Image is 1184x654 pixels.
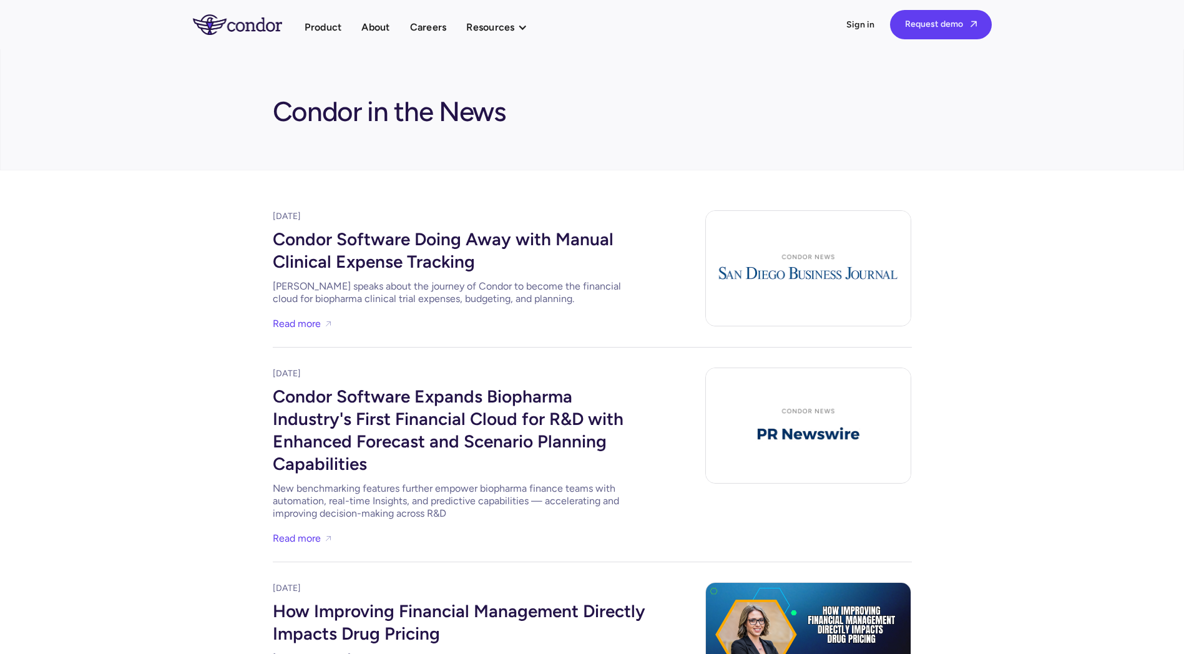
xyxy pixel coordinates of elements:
div: Condor Software Expands Biopharma Industry's First Financial Cloud for R&D with Enhanced Forecast... [273,380,647,477]
a: Sign in [846,19,875,31]
a: Condor Software Doing Away with Manual Clinical Expense Tracking[PERSON_NAME] speaks about the jo... [273,223,647,305]
a: Read more [273,530,321,547]
div: Condor Software Doing Away with Manual Clinical Expense Tracking [273,223,647,275]
div: New benchmarking features further empower biopharma finance teams with automation, real-time Insi... [273,482,647,520]
span:  [971,20,977,28]
a: Careers [410,19,447,36]
a: Condor Software Expands Biopharma Industry's First Financial Cloud for R&D with Enhanced Forecast... [273,380,647,520]
div: Resources [466,19,539,36]
a: Request demo [890,10,992,39]
a: Product [305,19,342,36]
div: How Improving Financial Management Directly Impacts Drug Pricing [273,595,647,647]
a: Read more [273,315,321,332]
div: [DATE] [273,582,647,595]
div: [DATE] [273,210,647,223]
a: About [361,19,389,36]
h1: Condor in the News [273,89,506,129]
div: [PERSON_NAME] speaks about the journey of Condor to become the financial cloud for biopharma clin... [273,280,647,305]
div: Resources [466,19,514,36]
div: [DATE] [273,368,647,380]
a: home [193,14,305,34]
